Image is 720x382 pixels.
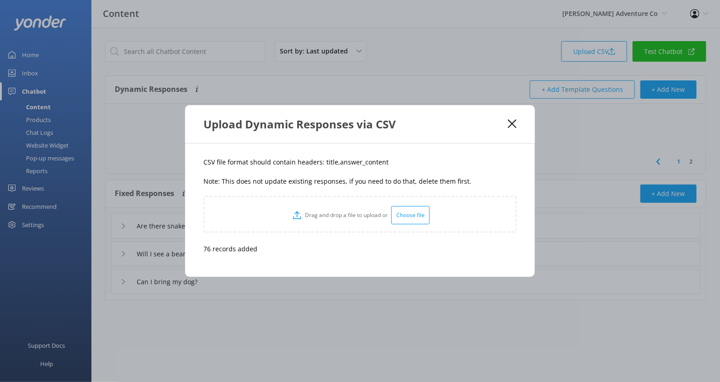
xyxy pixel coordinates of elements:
button: Close [508,119,517,128]
p: Drag and drop a file to upload or [301,211,391,219]
p: CSV file format should contain headers: title,answer_content [203,157,517,167]
div: Upload Dynamic Responses via CSV [203,117,508,132]
div: Choose file [391,206,430,224]
p: Note: This does not update existing responses, if you need to do that, delete them first. [203,176,517,186]
p: 76 records added [203,244,517,254]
